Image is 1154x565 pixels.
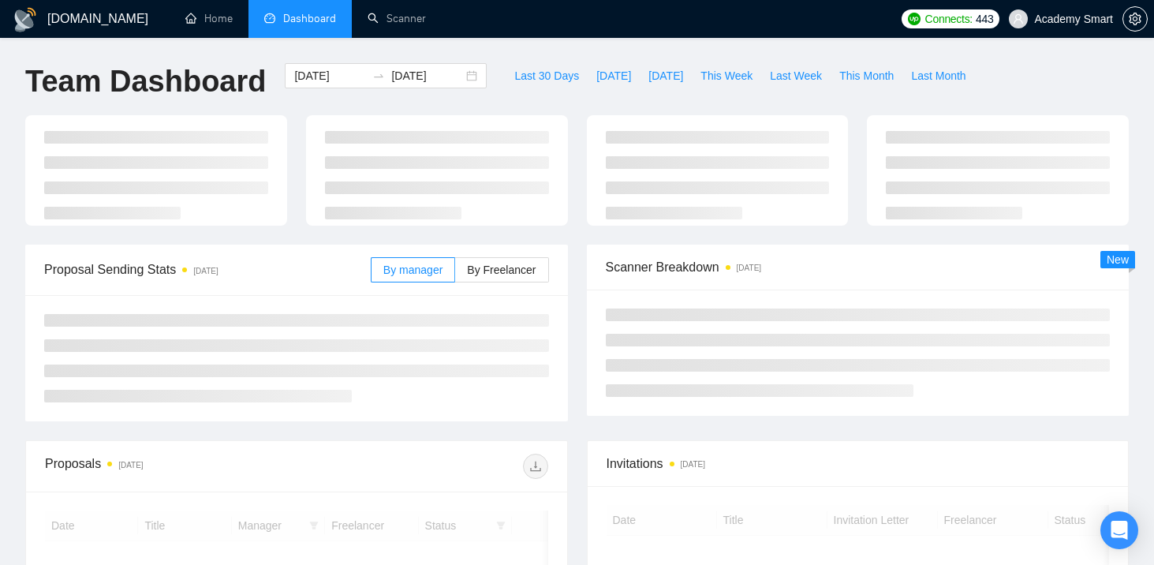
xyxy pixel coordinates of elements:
[700,67,753,84] span: This Week
[902,63,974,88] button: Last Month
[193,267,218,275] time: [DATE]
[391,67,463,84] input: End date
[118,461,143,470] time: [DATE]
[976,10,993,28] span: 443
[185,12,233,25] a: homeHome
[45,454,297,479] div: Proposals
[588,63,640,88] button: [DATE]
[606,257,1111,277] span: Scanner Breakdown
[770,67,822,84] span: Last Week
[1107,253,1129,266] span: New
[761,63,831,88] button: Last Week
[1123,13,1147,25] span: setting
[908,13,921,25] img: upwork-logo.png
[372,69,385,82] span: swap-right
[467,264,536,276] span: By Freelancer
[383,264,443,276] span: By manager
[607,454,1110,473] span: Invitations
[737,264,761,272] time: [DATE]
[514,67,579,84] span: Last 30 Days
[925,10,973,28] span: Connects:
[596,67,631,84] span: [DATE]
[506,63,588,88] button: Last 30 Days
[648,67,683,84] span: [DATE]
[368,12,426,25] a: searchScanner
[839,67,894,84] span: This Month
[681,460,705,469] time: [DATE]
[640,63,692,88] button: [DATE]
[25,63,266,100] h1: Team Dashboard
[1100,511,1138,549] div: Open Intercom Messenger
[44,260,371,279] span: Proposal Sending Stats
[1013,13,1024,24] span: user
[1122,13,1148,25] a: setting
[911,67,965,84] span: Last Month
[692,63,761,88] button: This Week
[294,67,366,84] input: Start date
[264,13,275,24] span: dashboard
[1122,6,1148,32] button: setting
[372,69,385,82] span: to
[831,63,902,88] button: This Month
[283,12,336,25] span: Dashboard
[13,7,38,32] img: logo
